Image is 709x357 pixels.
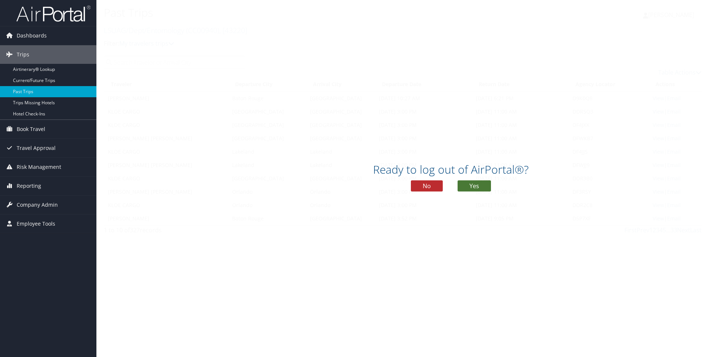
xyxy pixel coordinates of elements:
img: airportal-logo.png [16,5,90,22]
button: Yes [458,180,491,191]
button: No [411,180,443,191]
span: Travel Approval [17,139,56,157]
span: Employee Tools [17,214,55,233]
span: Reporting [17,177,41,195]
span: Trips [17,45,29,64]
span: Dashboards [17,26,47,45]
span: Risk Management [17,158,61,176]
span: Book Travel [17,120,45,138]
span: Company Admin [17,196,58,214]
